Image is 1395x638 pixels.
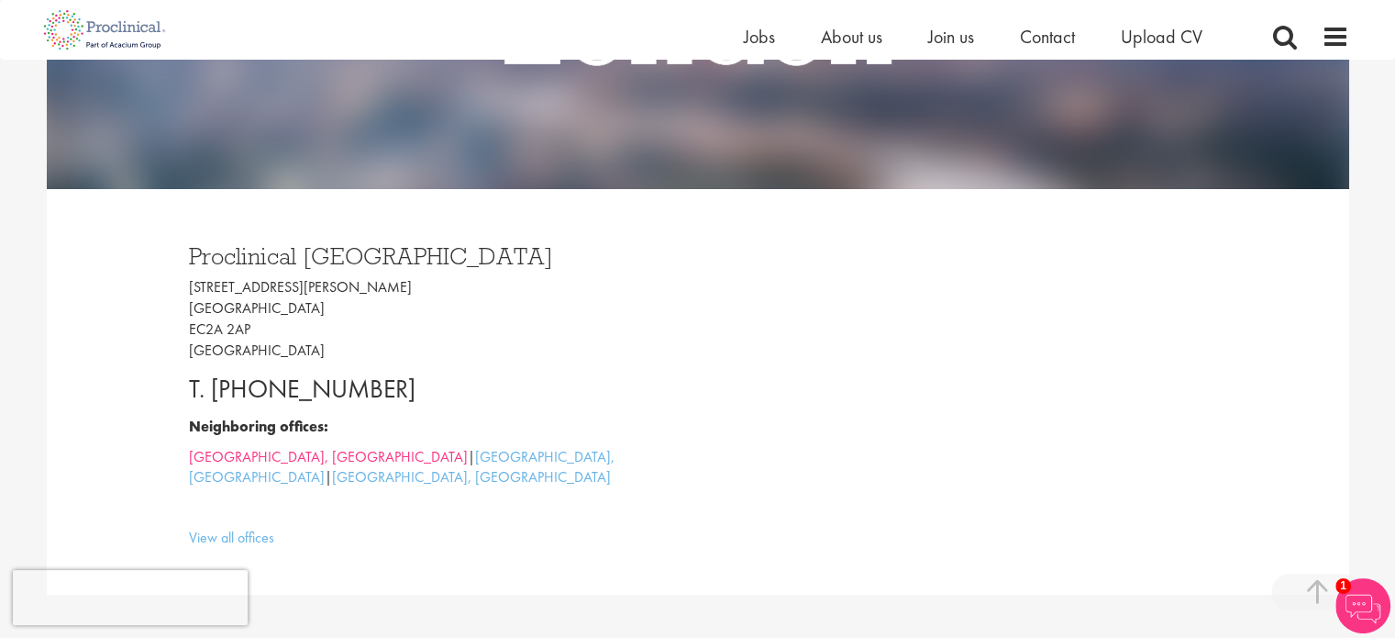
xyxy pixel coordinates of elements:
p: T. [PHONE_NUMBER] [189,371,684,408]
a: About us [821,25,882,49]
h3: Proclinical [GEOGRAPHIC_DATA] [189,244,684,268]
p: | | [189,447,684,489]
a: [GEOGRAPHIC_DATA], [GEOGRAPHIC_DATA] [189,447,614,487]
img: Chatbot [1335,578,1390,633]
p: [STREET_ADDRESS][PERSON_NAME] [GEOGRAPHIC_DATA] EC2A 2AP [GEOGRAPHIC_DATA] [189,277,684,361]
a: Contact [1020,25,1075,49]
b: Neighboring offices: [189,417,328,436]
a: Jobs [744,25,775,49]
a: Join us [928,25,974,49]
a: [GEOGRAPHIC_DATA], [GEOGRAPHIC_DATA] [332,467,611,487]
span: 1 [1335,578,1351,594]
a: Upload CV [1121,25,1202,49]
a: [GEOGRAPHIC_DATA], [GEOGRAPHIC_DATA] [189,447,468,466]
a: View all offices [189,528,274,547]
iframe: reCAPTCHA [13,570,248,625]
